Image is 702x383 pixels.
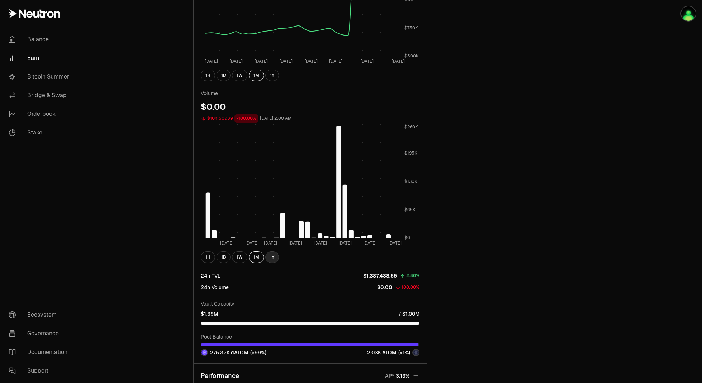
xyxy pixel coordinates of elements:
[314,240,327,246] tspan: [DATE]
[404,25,418,31] tspan: $750K
[402,283,419,292] div: 100.00%
[388,240,402,246] tspan: [DATE]
[229,58,243,64] tspan: [DATE]
[338,240,352,246] tspan: [DATE]
[3,105,77,123] a: Orderbook
[3,343,77,361] a: Documentation
[217,70,231,81] button: 1D
[399,310,419,317] p: / $1.00M
[360,58,374,64] tspan: [DATE]
[398,349,410,356] span: ( <1% )
[3,67,77,86] a: Bitcoin Summer
[385,372,394,380] p: APY
[217,251,231,263] button: 1D
[363,240,376,246] tspan: [DATE]
[264,240,277,246] tspan: [DATE]
[304,58,318,64] tspan: [DATE]
[201,300,419,307] p: Vault Capacity
[201,371,239,381] p: Performance
[232,251,247,263] button: 1W
[201,90,419,97] p: Volume
[250,349,266,356] span: ( >99% )
[681,6,696,21] img: Oldbloom
[3,123,77,142] a: Stake
[367,349,419,356] div: 2.03K ATOM
[249,251,264,263] button: 1M
[3,30,77,49] a: Balance
[201,284,229,291] div: 24h Volume
[232,70,247,81] button: 1W
[279,58,293,64] tspan: [DATE]
[392,58,405,64] tspan: [DATE]
[201,251,215,263] button: 1H
[404,124,418,130] tspan: $260K
[205,58,218,64] tspan: [DATE]
[201,350,207,355] img: dATOM Logo
[404,53,419,59] tspan: $500K
[201,70,215,81] button: 1H
[201,333,419,340] p: Pool Balance
[220,240,233,246] tspan: [DATE]
[249,70,264,81] button: 1M
[329,58,342,64] tspan: [DATE]
[363,272,397,279] p: $1,387,438.55
[245,240,258,246] tspan: [DATE]
[234,114,258,123] div: -100.00%
[3,306,77,324] a: Ecosystem
[201,310,218,317] p: $1.39M
[3,86,77,105] a: Bridge & Swap
[201,349,266,356] div: 275.32K dATOM
[265,70,279,81] button: 1Y
[255,58,268,64] tspan: [DATE]
[404,207,416,213] tspan: $65K
[265,251,279,263] button: 1Y
[201,101,419,113] div: $0.00
[3,361,77,380] a: Support
[3,49,77,67] a: Earn
[406,272,419,280] div: 2.80%
[201,272,220,279] div: 24h TVL
[260,114,292,123] div: [DATE] 2:00 AM
[404,150,417,156] tspan: $195K
[207,114,233,123] div: $104,507.39
[404,235,410,241] tspan: $0
[413,350,419,355] img: ATOM Logo
[404,179,417,184] tspan: $130K
[377,284,392,291] p: $0.00
[3,324,77,343] a: Governance
[289,240,302,246] tspan: [DATE]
